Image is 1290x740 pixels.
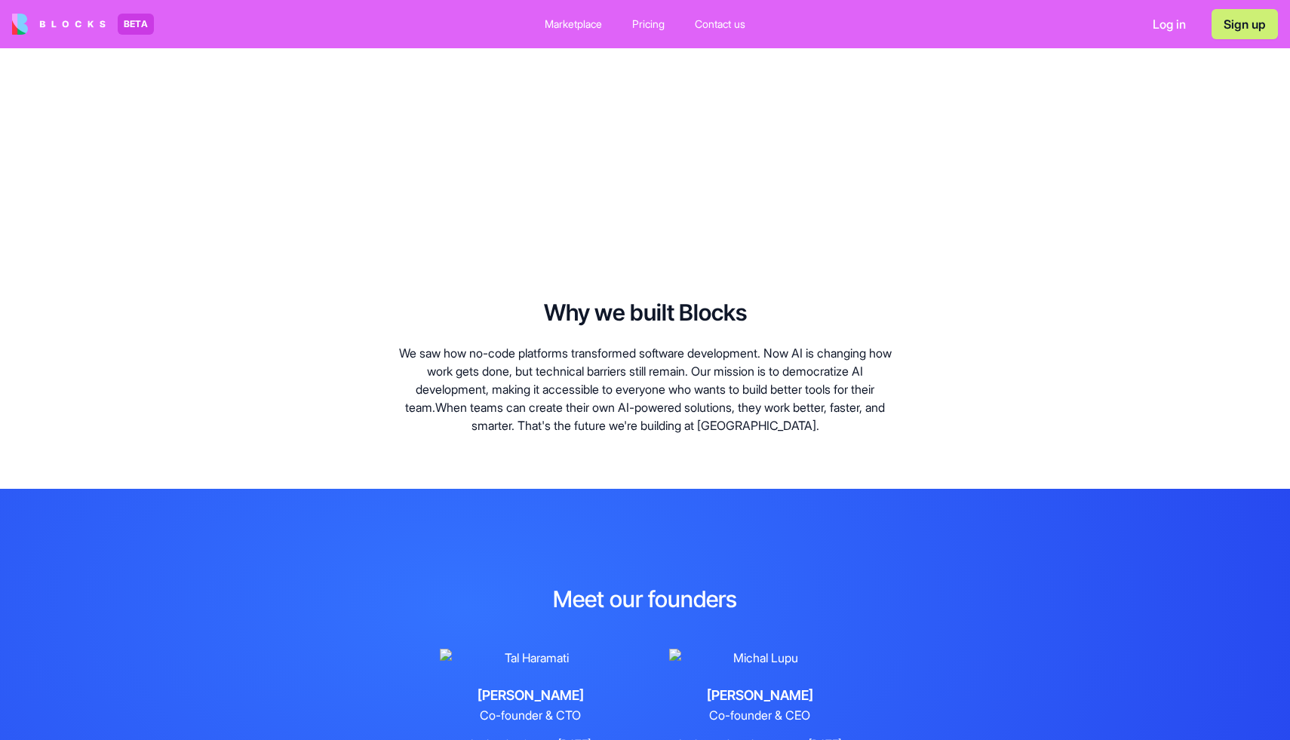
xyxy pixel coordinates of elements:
p: Co-founder & CEO [669,706,850,724]
button: Sign up [1212,9,1278,39]
a: Pricing [620,11,677,38]
img: logo [12,14,106,35]
a: Contact us [683,11,757,38]
div: BETA [118,14,154,35]
div: Pricing [632,17,665,32]
img: Tal Haramati [440,649,621,667]
p: Co-founder & CTO [440,706,621,724]
button: Log in [1139,9,1199,39]
h2: Meet our founders [553,585,737,613]
a: Marketplace [533,11,614,38]
h4: [PERSON_NAME] [440,685,621,706]
img: Michal Lupu [669,649,850,667]
h2: Why we built Blocks [544,299,747,326]
a: BETA [12,14,154,35]
p: We saw how no-code platforms transformed software development. Now AI is changing how work gets d... [392,344,898,434]
div: Contact us [695,17,745,32]
h4: [PERSON_NAME] [669,685,850,706]
div: Marketplace [545,17,602,32]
